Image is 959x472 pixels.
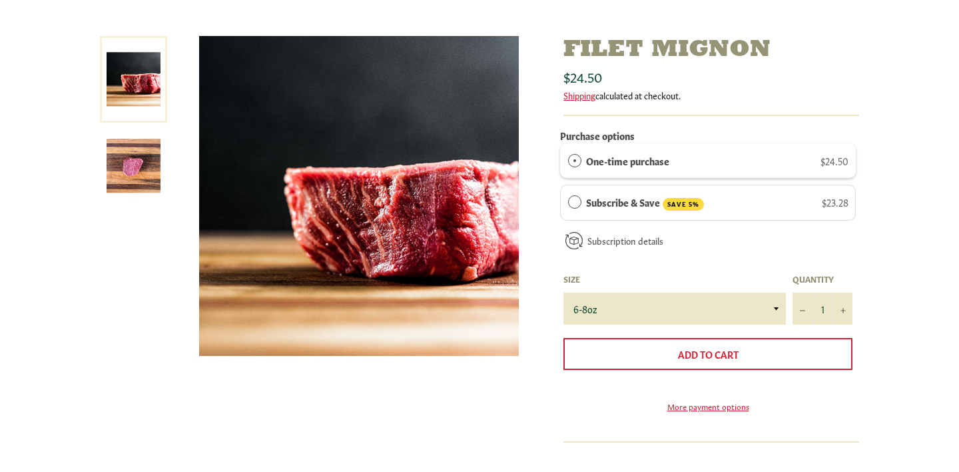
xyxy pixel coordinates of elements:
span: $24.50 [820,154,848,167]
span: SAVE 5% [663,198,704,211]
a: Shipping [563,89,595,101]
img: Filet Mignon [199,36,519,356]
div: Subscribe & Save [568,195,581,209]
label: Subscribe & Save [586,195,705,211]
div: One-time purchase [568,153,581,168]
h1: Filet Mignon [563,36,859,65]
label: Quantity [793,273,852,285]
label: One-time purchase [586,153,669,168]
span: $24.50 [563,67,602,85]
span: $23.28 [822,195,848,209]
label: Purchase options [560,129,635,142]
button: Reduce item quantity by one [793,293,812,325]
div: calculated at checkout. [563,89,859,101]
label: Size [563,273,786,285]
button: Add to Cart [563,338,852,370]
button: Increase item quantity by one [832,293,852,325]
a: More payment options [563,401,852,412]
span: Add to Cart [678,347,739,361]
img: Filet Mignon [107,139,160,193]
a: Subscription details [587,234,663,247]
